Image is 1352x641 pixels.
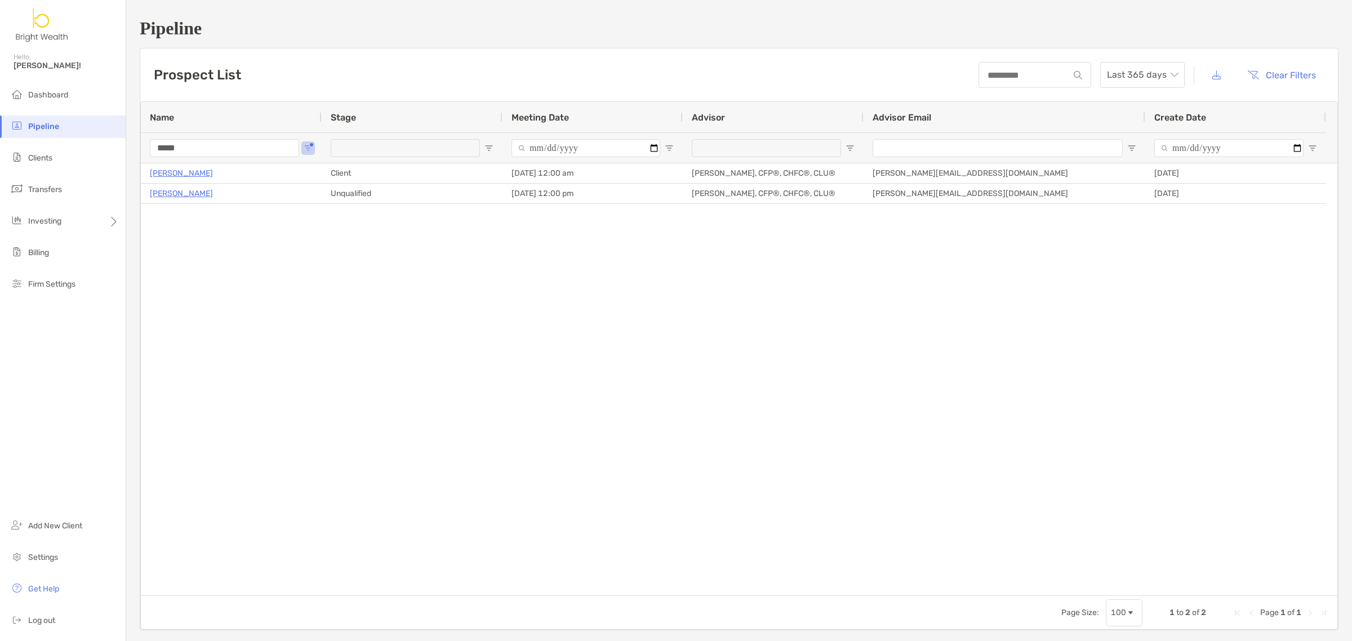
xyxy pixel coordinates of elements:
[502,184,683,203] div: [DATE] 12:00 pm
[14,5,71,45] img: Zoe Logo
[683,163,864,183] div: [PERSON_NAME], CFP®, CHFC®, CLU®
[1296,608,1301,617] span: 1
[1106,599,1142,626] div: Page Size
[304,144,313,153] button: Open Filter Menu
[150,166,213,180] a: [PERSON_NAME]
[1185,608,1190,617] span: 2
[322,163,502,183] div: Client
[692,112,725,123] span: Advisor
[150,186,213,201] a: [PERSON_NAME]
[1319,608,1328,617] div: Last Page
[1107,63,1178,87] span: Last 365 days
[28,279,75,289] span: Firm Settings
[1280,608,1286,617] span: 1
[28,616,55,625] span: Log out
[873,139,1123,157] input: Advisor Email Filter Input
[484,144,493,153] button: Open Filter Menu
[1061,608,1099,617] div: Page Size:
[10,150,24,164] img: clients icon
[512,112,569,123] span: Meeting Date
[864,184,1145,203] div: [PERSON_NAME][EMAIL_ADDRESS][DOMAIN_NAME]
[10,277,24,290] img: firm-settings icon
[28,185,62,194] span: Transfers
[331,112,356,123] span: Stage
[512,139,660,157] input: Meeting Date Filter Input
[154,67,241,83] h3: Prospect List
[28,216,61,226] span: Investing
[322,184,502,203] div: Unqualified
[28,90,68,100] span: Dashboard
[864,163,1145,183] div: [PERSON_NAME][EMAIL_ADDRESS][DOMAIN_NAME]
[1154,112,1206,123] span: Create Date
[14,61,119,70] span: [PERSON_NAME]!
[846,144,855,153] button: Open Filter Menu
[1111,608,1126,617] div: 100
[28,553,58,562] span: Settings
[1306,608,1315,617] div: Next Page
[1192,608,1199,617] span: of
[665,144,674,153] button: Open Filter Menu
[10,613,24,626] img: logout icon
[10,550,24,563] img: settings icon
[1247,608,1256,617] div: Previous Page
[150,139,299,157] input: Name Filter Input
[140,18,1338,39] h1: Pipeline
[150,112,174,123] span: Name
[28,122,59,131] span: Pipeline
[1145,163,1326,183] div: [DATE]
[683,184,864,203] div: [PERSON_NAME], CFP®, CHFC®, CLU®
[1127,144,1136,153] button: Open Filter Menu
[28,584,59,594] span: Get Help
[10,119,24,132] img: pipeline icon
[1260,608,1279,617] span: Page
[1145,184,1326,203] div: [DATE]
[1169,608,1175,617] span: 1
[28,248,49,257] span: Billing
[10,87,24,101] img: dashboard icon
[1201,608,1206,617] span: 2
[28,153,52,163] span: Clients
[1308,144,1317,153] button: Open Filter Menu
[10,581,24,595] img: get-help icon
[10,213,24,227] img: investing icon
[502,163,683,183] div: [DATE] 12:00 am
[28,521,82,531] span: Add New Client
[1074,71,1082,79] img: input icon
[1233,608,1242,617] div: First Page
[10,518,24,532] img: add_new_client icon
[1154,139,1304,157] input: Create Date Filter Input
[873,112,931,123] span: Advisor Email
[1287,608,1295,617] span: of
[1176,608,1184,617] span: to
[10,245,24,259] img: billing icon
[10,182,24,195] img: transfers icon
[1239,63,1324,87] button: Clear Filters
